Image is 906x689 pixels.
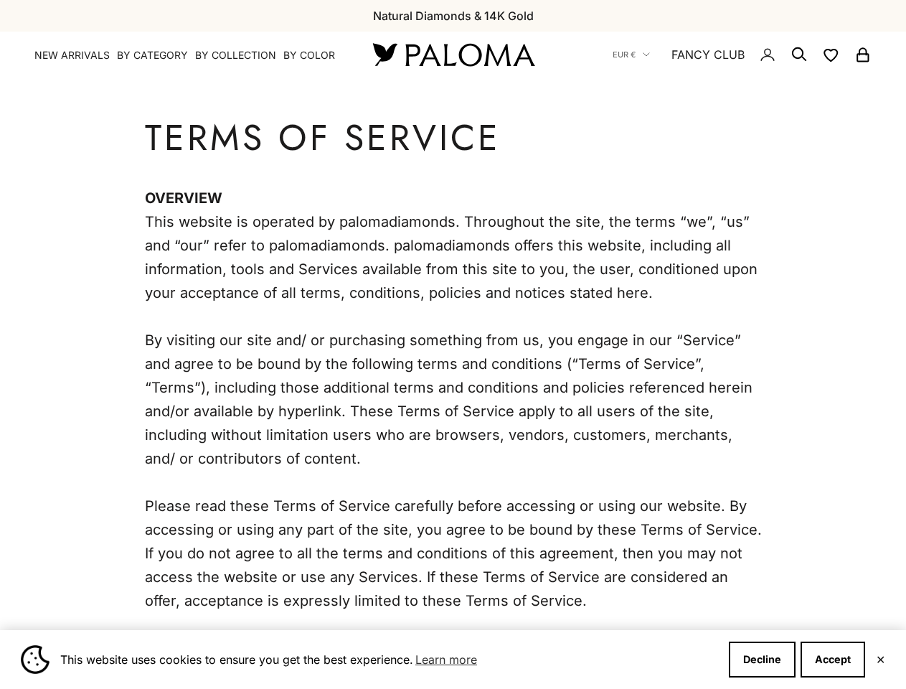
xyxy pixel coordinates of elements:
[413,649,479,670] a: Learn more
[34,48,339,62] nav: Primary navigation
[117,48,188,62] summary: By Category
[613,48,650,61] button: EUR €
[373,6,534,25] p: Natural Diamonds & 14K Gold
[195,48,276,62] summary: By Collection
[613,32,872,78] nav: Secondary navigation
[21,645,49,674] img: Cookie banner
[145,189,222,207] strong: OVERVIEW
[145,123,762,152] h1: Terms of service
[60,649,717,670] span: This website uses cookies to ensure you get the best experience.
[729,642,796,678] button: Decline
[283,48,335,62] summary: By Color
[801,642,865,678] button: Accept
[34,48,110,62] a: NEW ARRIVALS
[876,655,885,664] button: Close
[613,48,636,61] span: EUR €
[671,45,745,64] a: FANCY CLUB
